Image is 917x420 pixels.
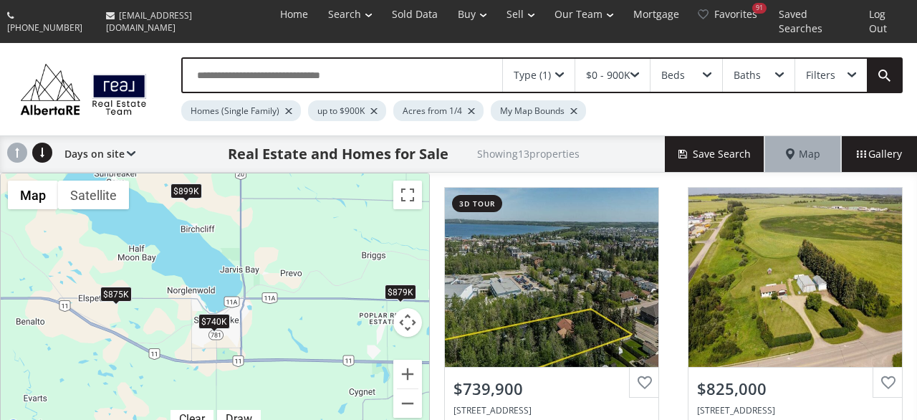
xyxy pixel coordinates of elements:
[58,181,129,209] button: Show satellite imagery
[734,70,761,80] div: Baths
[393,181,422,209] button: Toggle fullscreen view
[477,148,580,159] h2: Showing 13 properties
[228,144,448,164] h1: Real Estate and Homes for Sale
[786,147,820,161] span: Map
[661,70,685,80] div: Beds
[393,100,484,121] div: Acres from 1/4
[7,22,82,34] span: [PHONE_NUMBER]
[491,100,586,121] div: My Map Bounds
[429,357,461,372] div: $825K
[385,285,416,300] div: $879K
[198,314,230,329] div: $740K
[393,389,422,418] button: Zoom out
[453,378,650,400] div: $739,900
[181,100,301,121] div: Homes (Single Family)
[57,136,135,172] div: Days on site
[665,136,765,172] button: Save Search
[857,147,902,161] span: Gallery
[393,360,422,388] button: Zoom in
[453,404,650,416] div: 4444 50 Street, Sylvan Lake, AB T4S 1L6
[586,70,630,80] div: $0 - 900K
[841,136,917,172] div: Gallery
[308,100,386,121] div: up to $900K
[8,181,58,209] button: Show street map
[806,70,835,80] div: Filters
[106,9,192,34] span: [EMAIL_ADDRESS][DOMAIN_NAME]
[697,404,893,416] div: 38310 Highway 596, Rural Red Deer County, AB T4E 1T3
[765,136,841,172] div: Map
[100,287,132,302] div: $875K
[752,3,767,14] div: 91
[171,183,202,199] div: $899K
[514,70,551,80] div: Type (1)
[697,378,893,400] div: $825,000
[393,308,422,337] button: Map camera controls
[14,60,153,118] img: Logo
[99,2,267,41] a: [EMAIL_ADDRESS][DOMAIN_NAME]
